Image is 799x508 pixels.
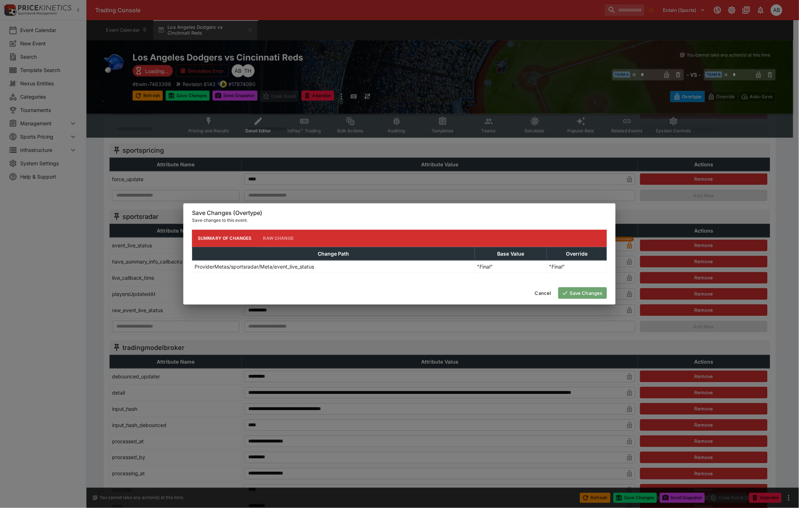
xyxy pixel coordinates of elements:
th: Base Value [475,247,547,260]
th: Override [547,247,607,260]
td: "Final" [475,260,547,273]
button: Cancel [531,287,555,299]
h6: Save Changes (Overtype) [192,209,607,217]
button: Summary of Changes [192,230,258,247]
p: Save changes to this event. [192,217,607,224]
th: Change Path [192,247,475,260]
button: Raw Change [258,230,300,247]
p: ProviderMetas/sportsradar/Meta/event_live_status [195,263,314,270]
td: "Final" [547,260,607,273]
button: Save Changes [558,287,607,299]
